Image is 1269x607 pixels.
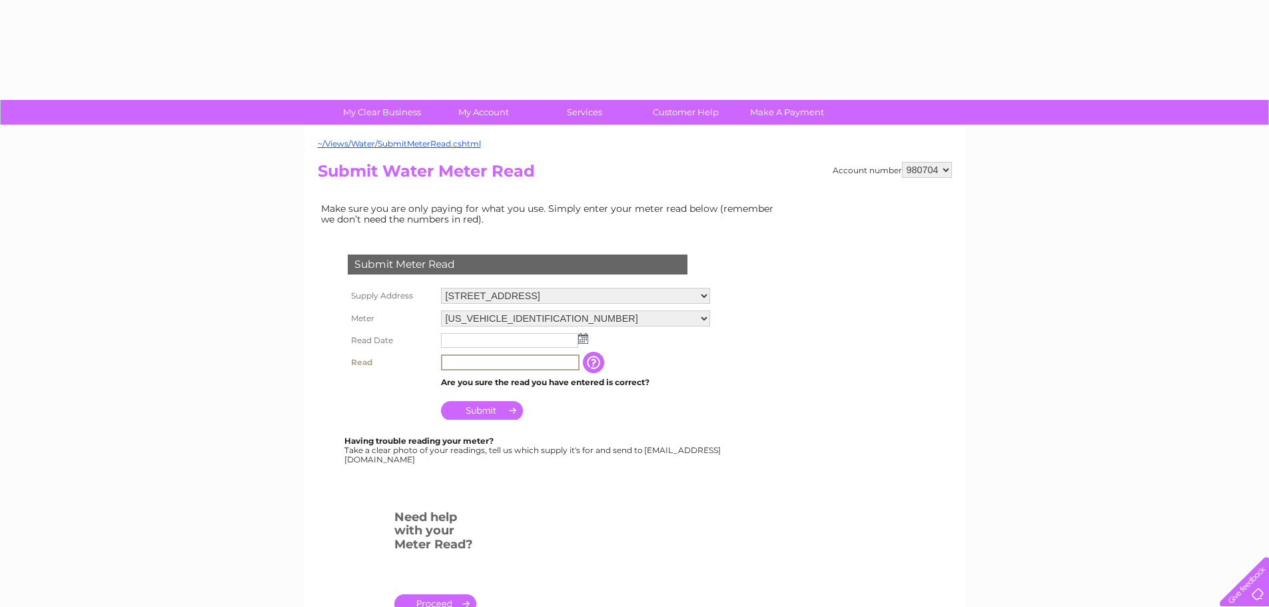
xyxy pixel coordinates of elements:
[344,285,438,307] th: Supply Address
[327,100,437,125] a: My Clear Business
[344,351,438,374] th: Read
[530,100,639,125] a: Services
[578,333,588,344] img: ...
[344,307,438,330] th: Meter
[833,162,952,178] div: Account number
[318,162,952,187] h2: Submit Water Meter Read
[438,374,713,391] td: Are you sure the read you have entered is correct?
[394,508,476,558] h3: Need help with your Meter Read?
[318,200,784,228] td: Make sure you are only paying for what you use. Simply enter your meter read below (remember we d...
[344,330,438,351] th: Read Date
[344,436,723,464] div: Take a clear photo of your readings, tell us which supply it's for and send to [EMAIL_ADDRESS][DO...
[583,352,607,373] input: Information
[441,401,523,420] input: Submit
[732,100,842,125] a: Make A Payment
[428,100,538,125] a: My Account
[344,436,494,446] b: Having trouble reading your meter?
[348,255,687,275] div: Submit Meter Read
[631,100,741,125] a: Customer Help
[318,139,481,149] a: ~/Views/Water/SubmitMeterRead.cshtml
